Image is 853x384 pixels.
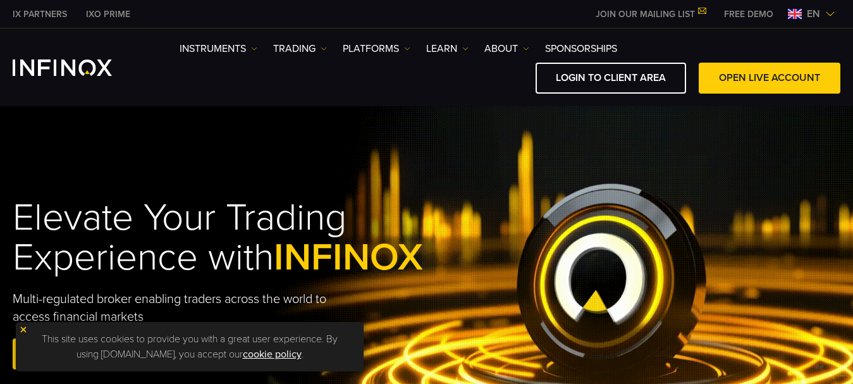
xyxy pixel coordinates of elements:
a: SPONSORSHIPS [545,41,617,56]
a: INFINOX MENU [715,8,783,21]
a: PLATFORMS [343,41,410,56]
a: INFINOX [3,8,77,21]
a: TRADING [273,41,327,56]
a: ABOUT [484,41,529,56]
img: yellow close icon [19,325,28,334]
span: en [802,6,825,22]
a: OPEN LIVE ACCOUNT [699,63,840,94]
a: INFINOX Logo [13,59,142,76]
a: INFINOX [77,8,140,21]
a: JOIN OUR MAILING LIST [586,9,715,20]
a: cookie policy [243,348,302,361]
p: Multi-regulated broker enabling traders across the world to access financial markets [13,290,364,326]
a: Learn [426,41,469,56]
p: This site uses cookies to provide you with a great user experience. By using [DOMAIN_NAME], you a... [22,328,357,365]
a: OPEN LIVE ACCOUNT [13,338,154,369]
a: LOGIN TO CLIENT AREA [536,63,686,94]
h1: Elevate Your Trading Experience with [13,198,451,278]
span: INFINOX [274,235,423,280]
a: Instruments [180,41,257,56]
